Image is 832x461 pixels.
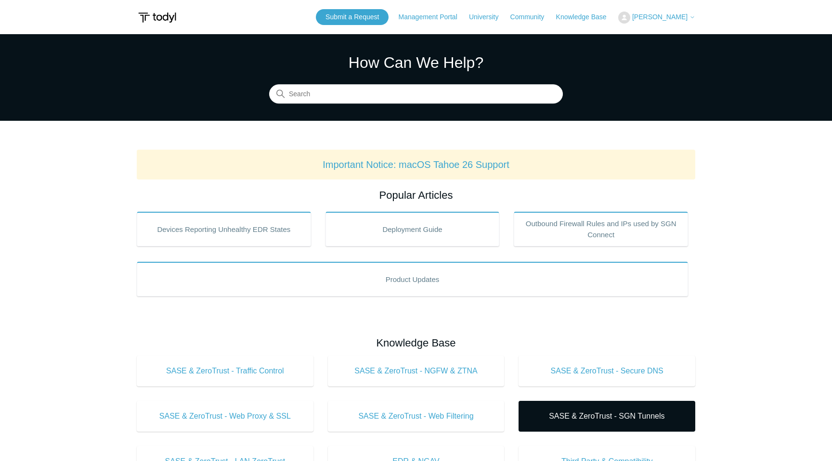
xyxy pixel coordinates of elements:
a: Devices Reporting Unhealthy EDR States [137,212,311,246]
a: SASE & ZeroTrust - Secure DNS [519,356,695,386]
a: Submit a Request [316,9,389,25]
span: [PERSON_NAME] [632,13,688,21]
a: Deployment Guide [325,212,500,246]
span: SASE & ZeroTrust - SGN Tunnels [533,410,681,422]
h2: Knowledge Base [137,335,695,351]
a: SASE & ZeroTrust - SGN Tunnels [519,401,695,432]
a: SASE & ZeroTrust - Web Filtering [328,401,505,432]
span: SASE & ZeroTrust - Secure DNS [533,365,681,377]
a: SASE & ZeroTrust - Traffic Control [137,356,313,386]
a: Product Updates [137,262,688,296]
h2: Popular Articles [137,187,695,203]
a: Knowledge Base [556,12,616,22]
input: Search [269,85,563,104]
img: Todyl Support Center Help Center home page [137,9,178,26]
a: Management Portal [399,12,467,22]
a: SASE & ZeroTrust - Web Proxy & SSL [137,401,313,432]
h1: How Can We Help? [269,51,563,74]
a: University [469,12,508,22]
button: [PERSON_NAME] [618,12,695,24]
span: SASE & ZeroTrust - NGFW & ZTNA [342,365,490,377]
a: SASE & ZeroTrust - NGFW & ZTNA [328,356,505,386]
a: Important Notice: macOS Tahoe 26 Support [323,159,509,170]
a: Outbound Firewall Rules and IPs used by SGN Connect [514,212,688,246]
span: SASE & ZeroTrust - Web Filtering [342,410,490,422]
span: SASE & ZeroTrust - Traffic Control [151,365,299,377]
span: SASE & ZeroTrust - Web Proxy & SSL [151,410,299,422]
a: Community [510,12,554,22]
